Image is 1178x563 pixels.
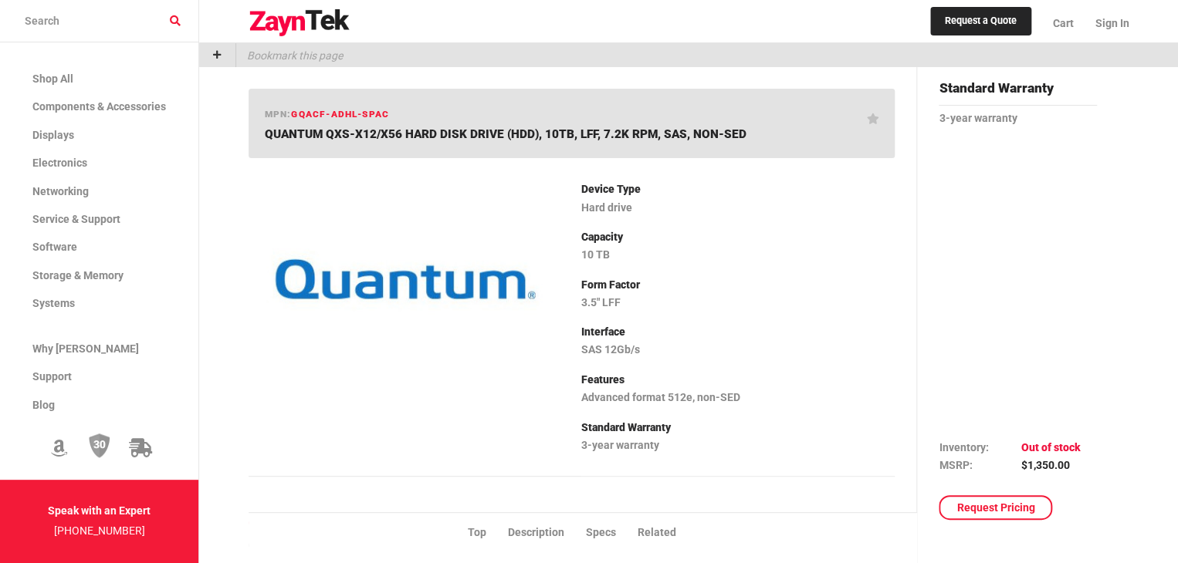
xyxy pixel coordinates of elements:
[32,213,120,225] span: Service & Support
[581,180,895,200] p: Device Type
[291,109,389,120] span: GQACF-ADHL-SPAC
[1021,457,1080,474] td: $1,350.00
[581,388,895,408] p: Advanced format 512e, non-SED
[32,241,77,253] span: Software
[581,322,895,342] p: Interface
[32,297,75,309] span: Systems
[1042,4,1085,42] a: Cart
[54,524,145,537] a: [PHONE_NUMBER]
[32,100,166,113] span: Components & Accessories
[32,185,89,197] span: Networking
[939,78,1096,106] h4: Standard Warranty
[581,340,895,360] p: SAS 12Gb/s
[249,9,350,37] img: logo
[581,436,895,456] p: 3-year warranty
[32,129,74,141] span: Displays
[468,524,508,541] li: Top
[32,399,55,411] span: Blog
[265,127,746,141] span: QUANTUM QXS-X12/X56 HARD DISK DRIVE (HDD), 10TB, LFF, 7.2K RPM, SAS, NON-SED
[581,293,895,313] p: 3.5" LFF
[638,524,698,541] li: Related
[581,275,895,295] p: Form Factor
[930,7,1031,36] a: Request a Quote
[236,43,343,67] p: Bookmark this page
[261,170,550,388] img: GQACF-ADHL-SPAC -- QUANTUM QXS-X12/X56 HARD DISK DRIVE (HDD), 10TB, LFF, 7.2K RPM, SAS, NON-SED
[939,457,1021,474] td: MSRP
[32,370,72,383] span: Support
[581,245,895,265] p: 10 TB
[939,439,1021,456] td: Inventory
[939,495,1052,520] a: Request Pricing
[48,504,151,517] strong: Speak with an Expert
[32,269,124,281] span: Storage & Memory
[32,342,139,355] span: Why [PERSON_NAME]
[939,109,1096,129] p: 3-year warranty
[265,107,390,122] h6: mpn:
[581,370,895,390] p: Features
[581,198,895,218] p: Hard drive
[1021,441,1080,453] span: Out of stock
[32,72,73,85] span: Shop All
[1085,4,1129,42] a: Sign In
[581,418,895,438] p: Standard Warranty
[32,157,87,169] span: Electronics
[1053,17,1074,29] span: Cart
[586,524,638,541] li: Specs
[581,228,895,248] p: Capacity
[89,433,110,459] img: 30 Day Return Policy
[508,524,586,541] li: Description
